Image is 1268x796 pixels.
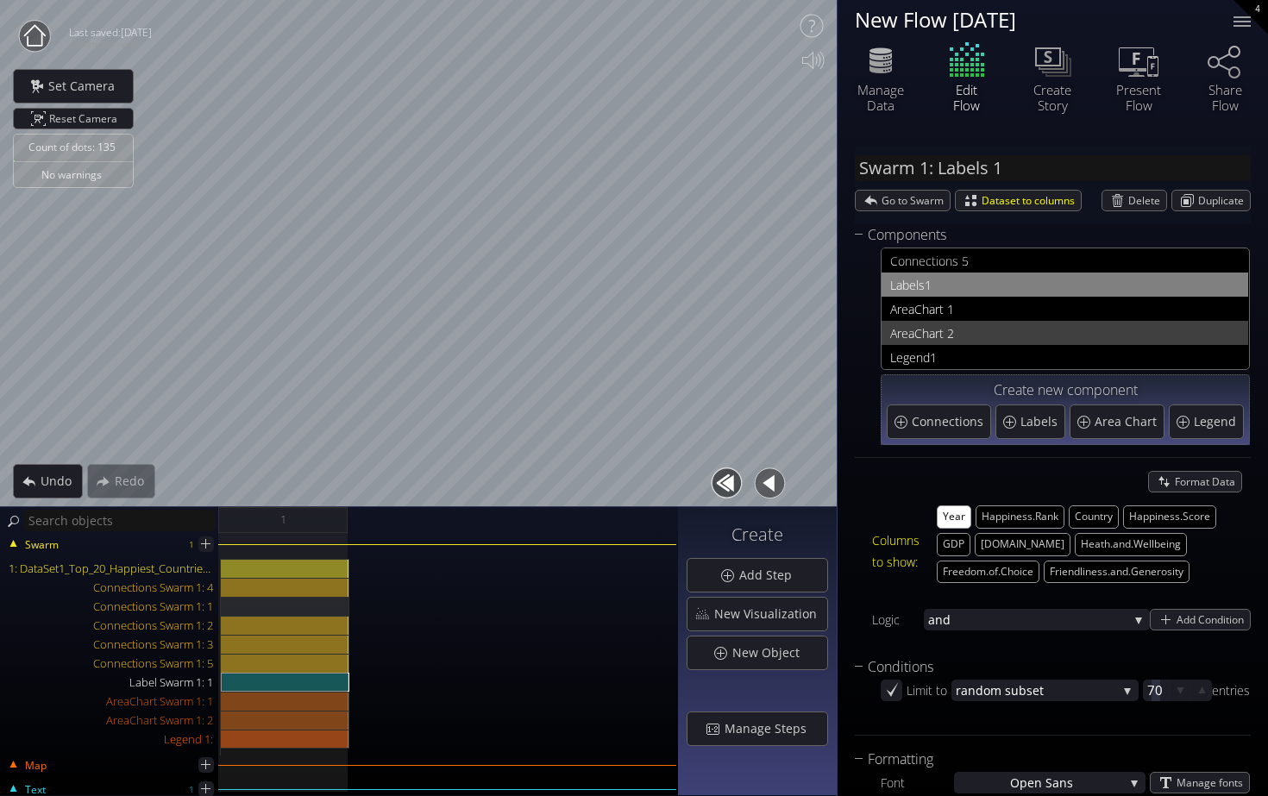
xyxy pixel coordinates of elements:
[24,537,59,553] span: Swarm
[851,82,911,113] div: Manage Data
[47,78,125,95] span: Set Camera
[982,191,1081,210] span: Dataset to columns
[280,509,286,530] span: 1
[738,567,802,584] span: Add Step
[1108,82,1169,113] div: Present Flow
[872,609,924,630] div: Logic
[687,525,828,544] h3: Create
[2,578,220,597] div: Connections Swarm 1: 4
[897,323,1240,344] span: reaChart 2
[881,772,954,793] div: Font
[872,530,920,573] div: Columns to show:
[907,680,951,701] div: Limit to
[731,644,810,661] span: New Object
[890,323,897,344] span: A
[975,533,1070,556] button: [DOMAIN_NAME]
[976,680,1117,701] span: dom subset
[937,505,971,529] button: Year
[1020,413,1062,430] span: Labels
[855,9,1212,30] div: New Flow [DATE]
[925,274,1240,296] span: 1
[24,758,47,774] span: Map
[1198,191,1250,210] span: Duplicate
[956,680,976,701] span: ran
[1075,533,1187,556] button: Heath.and.Wellbeing
[1128,191,1166,210] span: Delete
[930,347,1240,368] span: 1
[890,298,897,320] span: A
[928,609,1128,630] span: and
[713,605,827,623] span: New Visualization
[1095,413,1161,430] span: Area Chart
[890,250,912,272] span: Con
[24,510,216,531] input: Search objects
[1194,413,1240,430] span: Legend
[855,224,1229,246] div: Components
[2,635,220,654] div: Connections Swarm 1: 3
[1069,505,1119,529] button: Country
[1022,82,1083,113] div: Create Story
[855,749,1229,770] div: Formatting
[855,656,1229,678] div: Conditions
[1010,772,1067,793] span: Open San
[912,250,1240,272] span: nections 5
[912,413,988,430] span: Connections
[2,597,220,616] div: Connections Swarm 1: 1
[2,711,220,730] div: AreaChart Swarm 1: 2
[937,533,970,556] button: GDP
[40,473,82,490] span: Undo
[13,464,83,498] div: Undo action
[2,616,220,635] div: Connections Swarm 1: 2
[887,380,1244,402] div: Create new component
[1177,610,1250,630] span: Add Condition
[2,559,220,578] div: 1: DataSet1_Top_20_Happiest_Countries_2017_2023.csv
[897,298,1240,320] span: reaChart 1
[882,191,950,210] span: Go to Swarm
[890,274,925,296] span: Labels
[2,692,220,711] div: AreaChart Swarm 1: 1
[890,347,930,368] span: Legend
[2,673,220,692] div: Label Swarm 1: 1
[49,109,123,128] span: Reset Camera
[976,505,1064,529] button: Happiness.Rank
[189,534,194,555] div: 1
[1175,472,1241,492] span: Format Data
[1177,773,1249,793] span: Manage fonts
[2,730,220,749] div: Legend 1:
[1212,680,1250,701] div: entries
[2,654,220,673] div: Connections Swarm 1: 5
[937,561,1039,584] button: Freedom.of.Choice
[1195,82,1255,113] div: Share Flow
[724,720,817,737] span: Manage Steps
[1067,772,1073,793] span: s
[1123,505,1216,529] button: Happiness.Score
[1044,561,1190,584] button: Friendliness.and.Generosity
